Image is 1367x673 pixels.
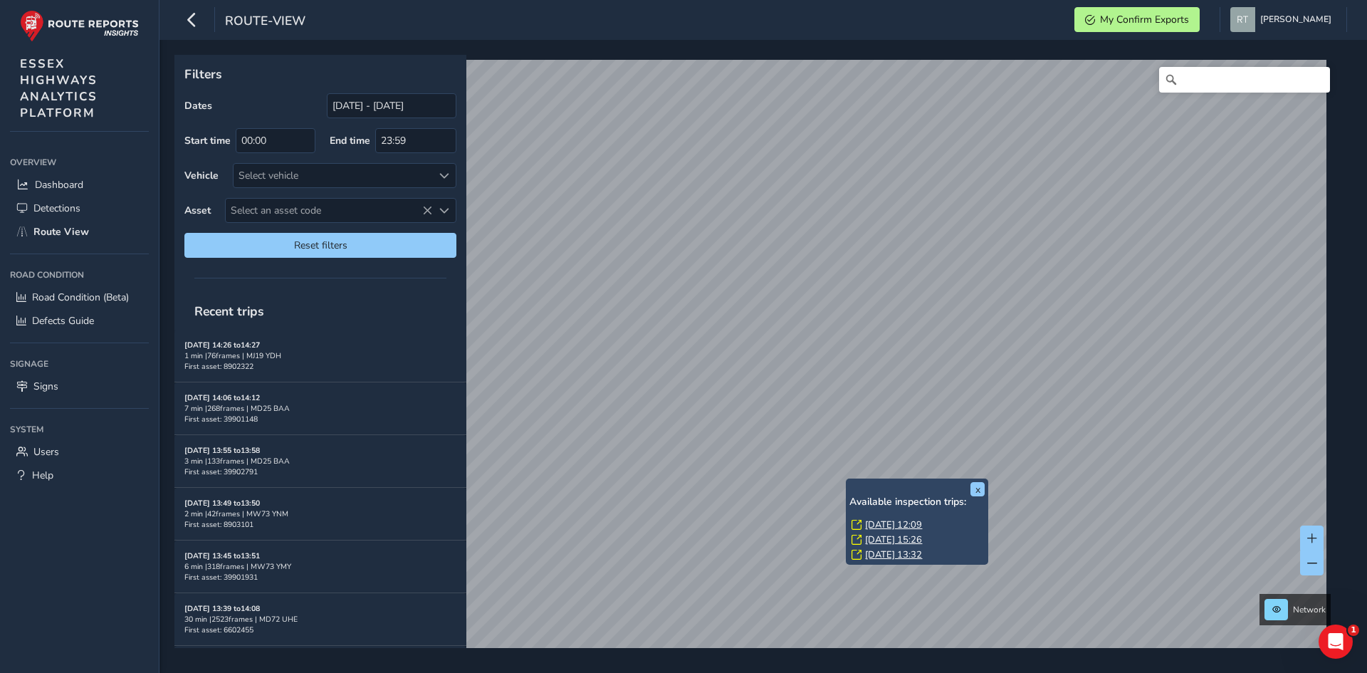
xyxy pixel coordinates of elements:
[35,178,83,192] span: Dashboard
[184,572,258,583] span: First asset: 39901931
[1319,625,1353,659] iframe: Intercom live chat
[10,464,149,487] a: Help
[184,99,212,113] label: Dates
[32,291,129,304] span: Road Condition (Beta)
[184,65,456,83] p: Filters
[184,392,260,403] strong: [DATE] 14:06 to 14:12
[10,286,149,309] a: Road Condition (Beta)
[865,533,922,546] a: [DATE] 15:26
[1074,7,1200,32] button: My Confirm Exports
[234,164,432,187] div: Select vehicle
[1260,7,1331,32] span: [PERSON_NAME]
[184,625,253,635] span: First asset: 6602455
[10,353,149,375] div: Signage
[184,204,211,217] label: Asset
[432,199,456,222] div: Select an asset code
[184,361,253,372] span: First asset: 8902322
[184,233,456,258] button: Reset filters
[33,445,59,459] span: Users
[10,419,149,440] div: System
[10,440,149,464] a: Users
[33,380,58,393] span: Signs
[330,134,370,147] label: End time
[184,508,456,519] div: 2 min | 42 frames | MW73 YNM
[184,414,258,424] span: First asset: 39901148
[32,469,53,482] span: Help
[10,152,149,173] div: Overview
[225,12,305,32] span: route-view
[195,239,446,252] span: Reset filters
[32,314,94,328] span: Defects Guide
[226,199,432,222] span: Select an asset code
[1293,604,1326,615] span: Network
[184,551,260,561] strong: [DATE] 13:45 to 13:51
[33,202,80,215] span: Detections
[865,518,922,531] a: [DATE] 12:09
[184,456,456,466] div: 3 min | 133 frames | MD25 BAA
[10,220,149,244] a: Route View
[179,60,1326,664] canvas: Map
[184,293,274,330] span: Recent trips
[20,56,98,121] span: ESSEX HIGHWAYS ANALYTICS PLATFORM
[184,614,456,625] div: 30 min | 2523 frames | MD72 UHE
[184,519,253,530] span: First asset: 8903101
[1230,7,1336,32] button: [PERSON_NAME]
[33,225,89,239] span: Route View
[184,403,456,414] div: 7 min | 268 frames | MD25 BAA
[184,561,456,572] div: 6 min | 318 frames | MW73 YMY
[10,264,149,286] div: Road Condition
[184,169,219,182] label: Vehicle
[184,603,260,614] strong: [DATE] 13:39 to 14:08
[184,466,258,477] span: First asset: 39902791
[184,498,260,508] strong: [DATE] 13:49 to 13:50
[184,445,260,456] strong: [DATE] 13:55 to 13:58
[1348,625,1359,636] span: 1
[10,375,149,398] a: Signs
[1100,13,1189,26] span: My Confirm Exports
[184,134,231,147] label: Start time
[849,496,985,508] h6: Available inspection trips:
[970,482,985,496] button: x
[1230,7,1255,32] img: diamond-layout
[20,10,139,42] img: rr logo
[10,309,149,333] a: Defects Guide
[865,548,922,561] a: [DATE] 13:32
[184,340,260,350] strong: [DATE] 14:26 to 14:27
[184,350,456,361] div: 1 min | 76 frames | MJ19 YDH
[1159,67,1330,93] input: Search
[10,197,149,220] a: Detections
[10,173,149,197] a: Dashboard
